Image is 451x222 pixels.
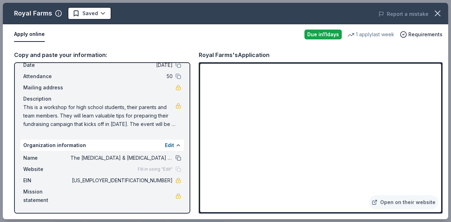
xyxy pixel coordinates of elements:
div: Royal Farms [14,8,52,19]
span: This is a workshop for high school students, their parents and team members. They will learn valu... [23,103,175,128]
span: Name [23,154,70,162]
span: Saved [82,9,98,18]
span: Date [23,61,70,69]
span: Mission statement [23,188,70,204]
div: 1 apply last week [347,30,394,39]
div: Copy and paste your information: [14,50,190,59]
span: Attendance [23,72,70,81]
button: Report a mistake [378,10,428,18]
div: Royal Farms's Application [199,50,270,59]
span: EIN [23,176,70,185]
button: Edit [165,141,174,150]
span: [DATE] [70,61,173,69]
span: 50 [70,72,173,81]
div: Description [23,95,181,103]
button: Requirements [400,30,443,39]
a: Open on their website [369,195,438,209]
span: [US_EMPLOYER_IDENTIFICATION_NUMBER] [70,176,173,185]
span: Requirements [408,30,443,39]
div: Organization information [20,140,184,151]
span: Website [23,165,70,173]
span: Mailing address [23,83,70,92]
button: Saved [68,7,111,20]
div: Due in 11 days [304,30,342,39]
span: The [MEDICAL_DATA] & [MEDICAL_DATA] Society [70,154,173,162]
button: Apply online [14,27,45,42]
span: Fill in using "Edit" [138,166,173,172]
